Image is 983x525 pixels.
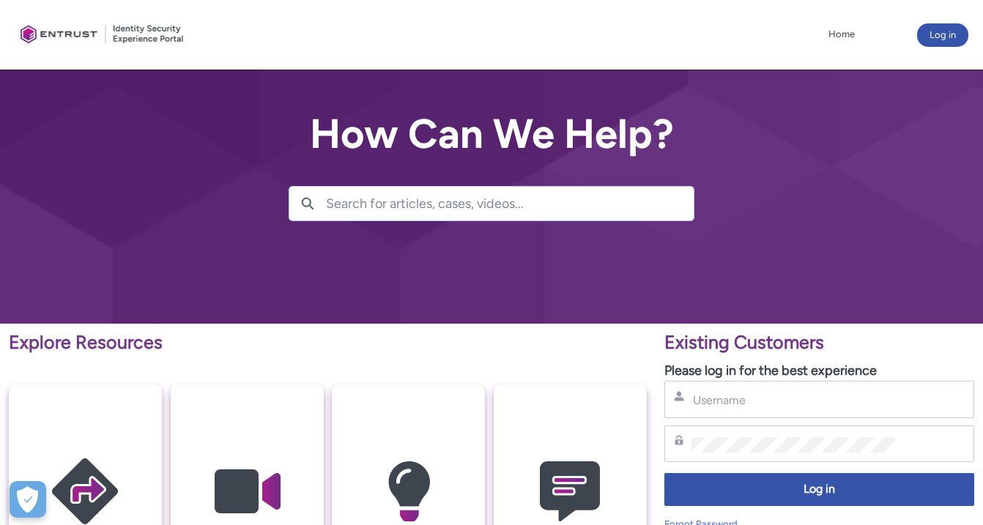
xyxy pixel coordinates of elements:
[664,361,974,381] p: Please log in for the best experience
[917,23,968,47] button: Log in
[10,481,46,518] button: Open Preferences
[9,329,647,357] p: Explore Resources
[664,329,974,357] p: Existing Customers
[289,187,326,220] button: Search
[674,481,965,498] span: Log in
[10,481,46,518] div: Cookie Preferences
[664,473,974,506] button: Log in
[289,111,694,157] h2: How Can We Help?
[326,187,694,220] input: Search for articles, cases, videos...
[825,23,858,45] a: Home
[691,392,895,408] input: Username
